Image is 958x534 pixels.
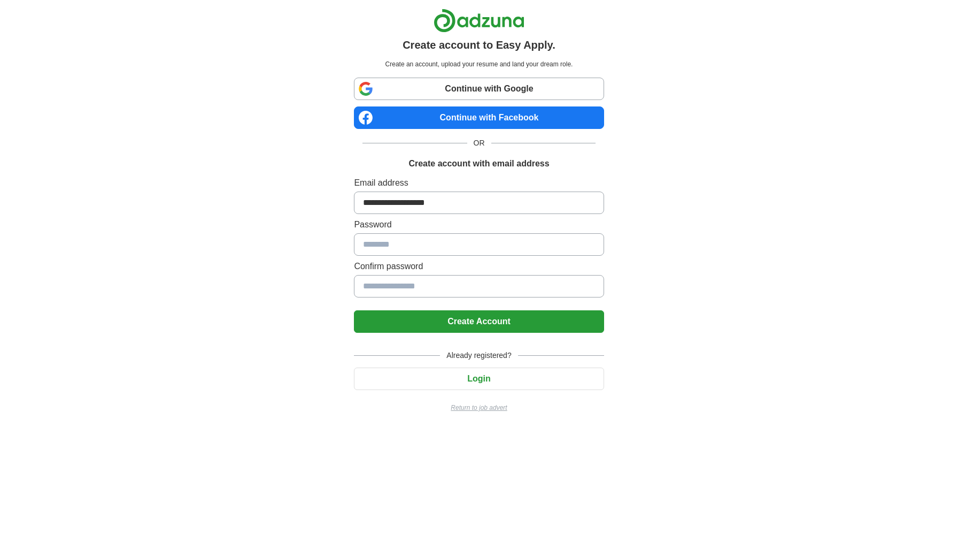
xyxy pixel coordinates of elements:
[354,374,604,383] a: Login
[408,157,549,170] h1: Create account with email address
[403,37,555,53] h1: Create account to Easy Apply.
[467,138,491,149] span: OR
[354,260,604,273] label: Confirm password
[354,368,604,390] button: Login
[354,177,604,189] label: Email address
[354,218,604,231] label: Password
[354,78,604,100] a: Continue with Google
[356,59,601,69] p: Create an account, upload your resume and land your dream role.
[440,350,517,361] span: Already registered?
[434,9,524,33] img: Adzuna logo
[354,106,604,129] a: Continue with Facebook
[354,403,604,413] a: Return to job advert
[354,310,604,333] button: Create Account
